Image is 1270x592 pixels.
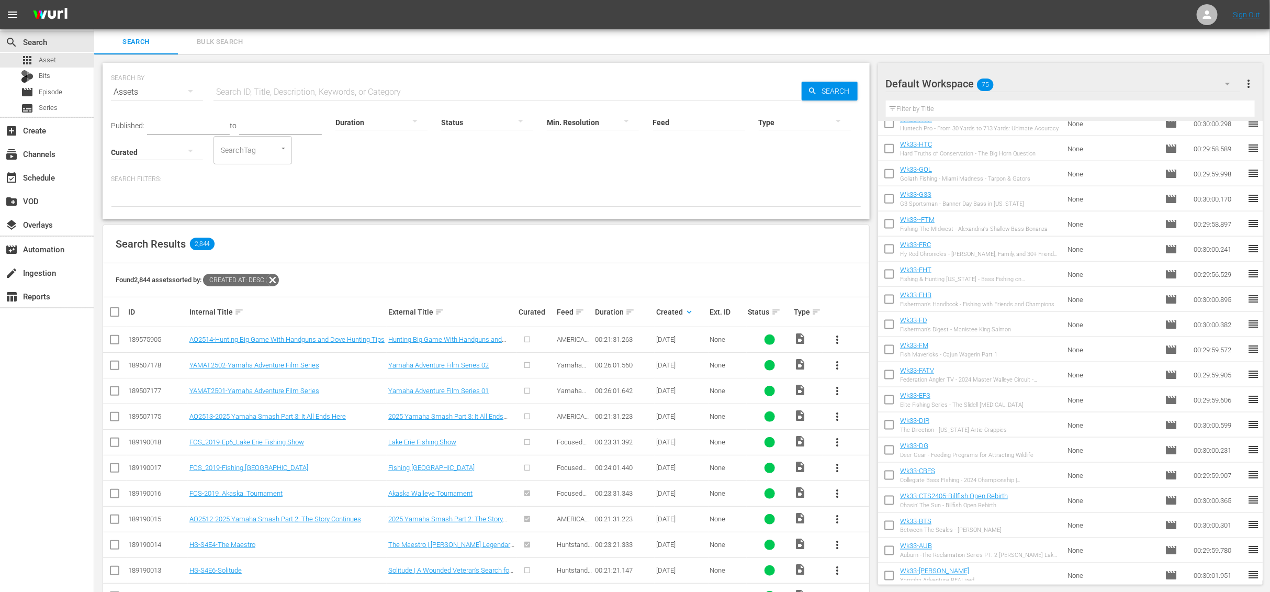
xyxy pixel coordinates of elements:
button: Search [802,82,858,100]
button: more_vert [825,327,850,352]
span: Episode [1165,394,1177,406]
div: None [710,387,745,395]
div: 189507177 [128,387,186,395]
div: Elite Fishing Series - The Slidell [MEDICAL_DATA] [900,401,1024,408]
a: Wk33-GOL [900,165,932,173]
div: 00:21:31.223 [595,412,653,420]
span: reorder [1247,544,1260,556]
span: Episode [21,86,33,98]
span: Schedule [5,172,18,184]
span: reorder [1247,494,1260,506]
span: VOD [5,195,18,208]
span: Episode [1165,167,1177,180]
div: Default Workspace [886,69,1240,98]
td: 00:29:59.572 [1189,337,1247,362]
div: [DATE] [656,336,706,343]
div: Fisherman's Digest - Manistee King Salmon [900,326,1011,333]
div: Bits [21,70,33,83]
a: Solitude | A Wounded Veteran’s Search for Peace Through Archery [388,566,513,582]
span: Episode [1165,218,1177,230]
span: to [230,121,237,130]
span: Create [5,125,18,137]
span: Video [794,512,806,524]
div: None [710,412,745,420]
a: Wk33-FM [900,341,928,349]
span: reorder [1247,167,1260,180]
div: Fishing The MIdwest - Alexandria's Shallow Bass Bonanza [900,226,1048,232]
span: Episode [1165,494,1177,507]
a: Akaska Walleye Tournament [388,489,473,497]
div: 189507175 [128,412,186,420]
span: reorder [1247,293,1260,305]
td: None [1063,161,1161,186]
a: Wk33-EFS [900,392,930,399]
div: 189507178 [128,361,186,369]
span: Video [794,563,806,576]
span: Episode [1165,293,1177,306]
span: more_vert [831,410,844,423]
div: Auburn -The Reclamation Series PT. 2 [PERSON_NAME] Lake, [GEOGRAPHIC_DATA] [900,552,1059,559]
span: Focused Outdoors Promotions [557,489,591,513]
span: Episode [1165,544,1177,557]
a: Wk33-BTS [900,517,931,525]
div: None [710,489,745,497]
span: Search [100,36,172,48]
a: YAMAT2501-Yamaha Adventure Film Series [189,387,319,395]
button: Open [278,143,288,153]
td: 00:30:01.951 [1189,563,1247,588]
div: None [710,515,745,523]
td: 00:29:59.998 [1189,161,1247,186]
span: Video [794,384,806,396]
a: Wk33-DG [900,442,928,450]
div: 189190014 [128,541,186,549]
div: External Title [388,306,515,318]
span: Episode [1165,243,1177,255]
span: Video [794,538,806,550]
span: menu [6,8,19,21]
span: reorder [1247,569,1260,582]
a: Lake Erie Fishing Show [388,438,456,446]
div: None [710,336,745,343]
div: Curated [519,308,554,316]
td: None [1063,337,1161,362]
span: Search Results [116,238,186,250]
td: None [1063,186,1161,211]
td: None [1063,312,1161,337]
span: Found 2,844 assets sorted by: [116,276,279,284]
div: Deer Gear - Feeding Programs for Attracting Wildlife [900,452,1033,459]
div: None [710,541,745,549]
span: more_vert [831,385,844,397]
span: reorder [1247,418,1260,431]
button: more_vert [825,558,850,583]
button: more_vert [825,481,850,506]
td: None [1063,387,1161,412]
div: None [710,438,745,446]
div: Internal Title [189,306,385,318]
td: None [1063,136,1161,161]
div: 00:23:31.392 [595,438,653,446]
span: more_vert [831,539,844,551]
div: Collegiate Bass FIshing - 2024 Championship | [GEOGRAPHIC_DATA] - Part 1 [900,477,1059,484]
div: 00:26:01.560 [595,361,653,369]
td: None [1063,412,1161,438]
span: reorder [1247,393,1260,406]
div: 00:24:01.440 [595,464,653,472]
div: [DATE] [656,489,706,497]
span: reorder [1247,267,1260,280]
span: Video [794,435,806,448]
button: more_vert [825,532,850,557]
span: Bulk Search [184,36,255,48]
div: Huntech Pro - From 30 Yards to 713 Yards: Ultimate Accuracy [900,125,1059,132]
a: Wk33-CBFS [900,467,935,475]
a: Wk33-FATV [900,366,934,374]
div: Federation Angler TV - 2024 Master Walleye Circuit - [GEOGRAPHIC_DATA] | [GEOGRAPHIC_DATA], [US_S... [900,376,1059,383]
div: Fisherman's Handbook - Fishing with Friends and Champions [900,301,1054,308]
span: Episode [1165,444,1177,456]
button: more_vert [825,507,850,532]
div: 189575905 [128,336,186,343]
span: more_vert [831,564,844,577]
span: Asset [21,54,33,66]
td: 00:30:00.170 [1189,186,1247,211]
td: None [1063,488,1161,513]
span: more_vert [831,436,844,449]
